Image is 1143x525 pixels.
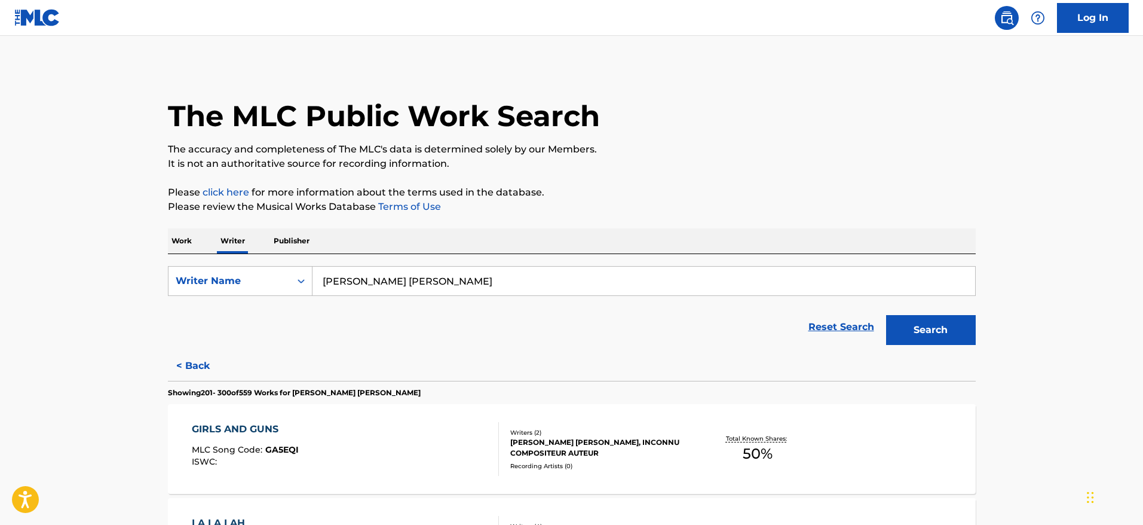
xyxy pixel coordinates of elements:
[168,98,600,134] h1: The MLC Public Work Search
[1026,6,1050,30] div: Help
[217,228,249,254] p: Writer
[168,404,976,494] a: GIRLS AND GUNSMLC Song Code:GA5EQIISWC:Writers (2)[PERSON_NAME] [PERSON_NAME], INCONNU COMPOSITEU...
[168,266,976,351] form: Search Form
[376,201,441,212] a: Terms of Use
[168,228,195,254] p: Work
[510,428,691,437] div: Writers ( 2 )
[510,437,691,459] div: [PERSON_NAME] [PERSON_NAME], INCONNU COMPOSITEUR AUTEUR
[203,187,249,198] a: click here
[168,200,976,214] p: Please review the Musical Works Database
[1057,3,1129,33] a: Log In
[1087,480,1094,515] div: Drag
[192,456,220,467] span: ISWC :
[168,157,976,171] p: It is not an authoritative source for recording information.
[726,434,790,443] p: Total Known Shares:
[168,185,976,200] p: Please for more information about the terms used in the database.
[265,444,299,455] span: GA5EQI
[192,444,265,455] span: MLC Song Code :
[1083,468,1143,525] iframe: Chat Widget
[168,387,421,398] p: Showing 201 - 300 of 559 Works for [PERSON_NAME] [PERSON_NAME]
[168,142,976,157] p: The accuracy and completeness of The MLC's data is determined solely by our Members.
[270,228,313,254] p: Publisher
[14,9,60,26] img: MLC Logo
[886,315,976,345] button: Search
[168,351,240,381] button: < Back
[743,443,773,465] span: 50 %
[510,462,691,471] div: Recording Artists ( 0 )
[1031,11,1045,25] img: help
[1000,11,1014,25] img: search
[176,274,283,288] div: Writer Name
[995,6,1019,30] a: Public Search
[802,314,880,340] a: Reset Search
[192,422,299,437] div: GIRLS AND GUNS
